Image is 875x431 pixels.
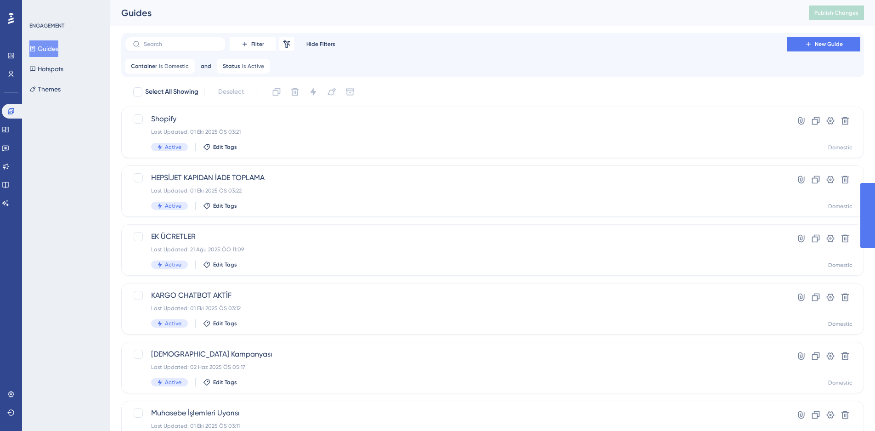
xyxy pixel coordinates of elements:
[151,231,761,242] span: EK ÜCRETLER
[828,203,852,210] div: Domestic
[203,320,237,327] button: Edit Tags
[165,143,181,151] span: Active
[230,37,276,51] button: Filter
[144,41,218,47] input: Search
[809,6,864,20] button: Publish Changes
[165,379,181,386] span: Active
[145,86,198,97] span: Select All Showing
[787,37,860,51] button: New Guide
[815,40,843,48] span: New Guide
[165,202,181,210] span: Active
[198,59,213,74] button: and
[29,22,64,29] div: ENGAGEMENT
[213,143,237,151] span: Edit Tags
[151,113,761,125] span: Shopify
[151,246,761,253] div: Last Updated: 21 Ağu 2025 ÖÖ 11:09
[151,349,761,360] span: [DEMOGRAPHIC_DATA] Kampanyası
[213,202,237,210] span: Edit Tags
[121,6,786,19] div: Guides
[836,395,864,422] iframe: UserGuiding AI Assistant Launcher
[306,40,335,48] span: Hide Filters
[151,290,761,301] span: KARGO CHATBOT AKTİF
[151,363,761,371] div: Last Updated: 02 Haz 2025 ÖS 05:17
[828,320,852,328] div: Domestic
[210,84,252,100] button: Deselect
[814,9,858,17] span: Publish Changes
[164,62,189,70] span: Domestic
[298,37,344,51] button: Hide Filters
[828,261,852,269] div: Domestic
[213,320,237,327] span: Edit Tags
[29,81,61,97] button: Themes
[828,379,852,386] div: Domestic
[223,62,240,70] span: Status
[213,379,237,386] span: Edit Tags
[165,261,181,268] span: Active
[242,62,246,70] span: is
[165,320,181,327] span: Active
[151,187,761,194] div: Last Updated: 01 Eki 2025 ÖS 03:22
[203,379,237,386] button: Edit Tags
[151,128,761,136] div: Last Updated: 01 Eki 2025 ÖS 03:21
[151,172,761,183] span: HEPSİJET KAPIDAN İADE TOPLAMA
[151,422,761,430] div: Last Updated: 01 Eki 2025 ÖS 03:11
[131,62,157,70] span: Container
[151,408,761,419] span: Muhasebe İşlemleri Uyarısı
[203,261,237,268] button: Edit Tags
[203,202,237,210] button: Edit Tags
[828,144,852,151] div: Domestic
[29,61,63,77] button: Hotspots
[201,62,211,70] span: and
[203,143,237,151] button: Edit Tags
[159,62,163,70] span: is
[251,40,264,48] span: Filter
[218,86,244,97] span: Deselect
[29,40,58,57] button: Guides
[248,62,264,70] span: Active
[213,261,237,268] span: Edit Tags
[151,305,761,312] div: Last Updated: 01 Eki 2025 ÖS 03:12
